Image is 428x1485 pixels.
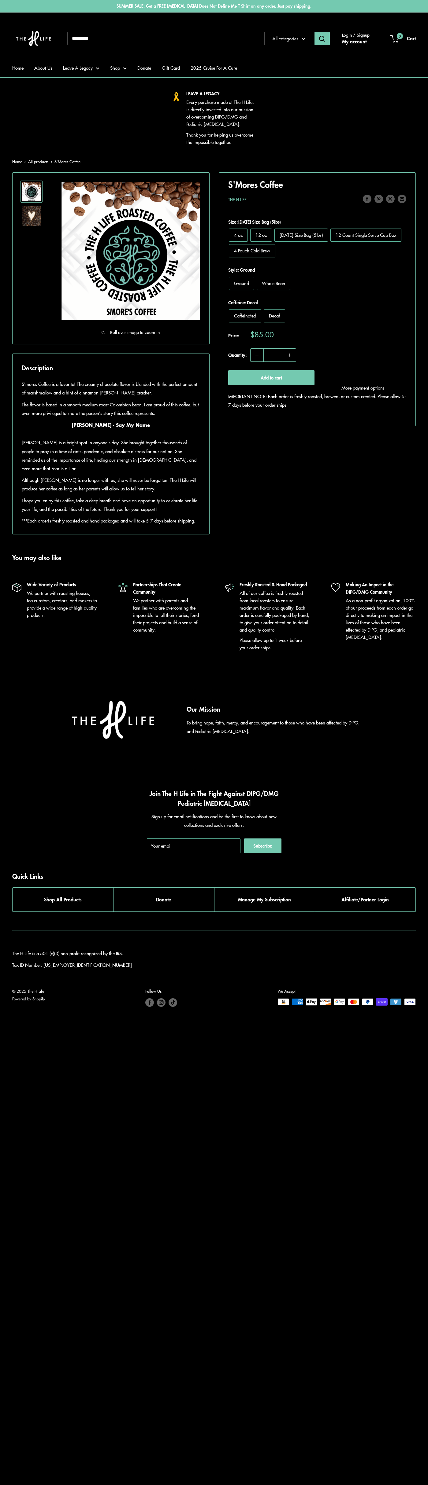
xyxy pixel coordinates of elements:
button: Increase quantity [283,349,296,361]
span: [PERSON_NAME] is a bright spot in anyone's day. She brought together thousands of people to pray ... [22,439,196,471]
p: Making An Impact in the DIPG/DMG Community [346,581,416,596]
label: Caffeinated [229,309,261,322]
a: 0 Cart [391,34,416,43]
p: Follow Us [145,988,177,995]
a: Share on Facebook [363,194,371,203]
a: Shop [110,64,127,72]
button: Add to cart [228,370,314,385]
a: Share by email [398,194,406,203]
p: Sign up for email notifications and be the first to know about new collections and exclusive offers. [147,812,281,829]
a: Gift Card [162,64,180,72]
p: Thank you for helping us overcome the impossible together. [186,131,256,146]
span: Decaf [246,299,258,306]
nav: Breadcrumb [12,158,80,165]
h2: You may also like [12,553,61,563]
input: Quantity [263,349,283,361]
span: $85.00 [250,331,274,338]
input: Search... [67,32,264,45]
span: 12 oz [255,232,267,238]
span: 4 oz [234,232,243,238]
p: Tax ID Number: [US_EMPLOYER_IDENTIFICATION_NUMBER] [12,961,416,969]
p: LEAVE A LEGACY [186,90,256,97]
button: Search [314,32,330,45]
span: The flavor is based in a smooth medium roast Colombian bean. I am proud of this coffee, but even ... [22,401,199,416]
label: Quantity: [228,346,250,362]
span: [DATE] Size Bag (5lbs) [238,218,281,225]
h2: Quick Links [12,871,43,881]
img: The H Life [12,19,55,58]
span: 0 [397,33,403,39]
p: We partner with parents and families who are overcoming the impossible to tell their stories, fun... [133,597,203,633]
p: Please allow up to 1 week before your order ships. [240,636,310,651]
label: Decaf [264,309,285,322]
span: Decaf [269,312,280,319]
p: We Accept [277,988,416,995]
a: Pin on Pinterest [374,194,383,203]
p: As a non-profit organization, 100% of our proceeds from each order go directly to making an impac... [346,597,416,641]
p: © 2025 The H Life [12,988,45,1003]
label: Monday Size Bag (5lbs) [274,229,328,242]
p: The H Life is a 501 (c)(3) non-profit recognized by the IRS. [12,949,416,958]
a: About Us [34,64,52,72]
a: Powered by Shopify [12,996,45,1002]
a: All products [28,159,48,164]
a: Follow us on Instagram [157,998,166,1007]
span: Caffeinated [234,312,256,319]
label: Whole Bean [257,277,290,290]
p: To bring hope, faith, mercy, and encouragement to those who have been affected by DIPG, and Pedia... [187,718,366,735]
a: 2025 Cruise For A Cure [191,64,237,72]
a: Leave A Legacy [63,64,99,72]
span: 12 Count Single Serve Cup Box [336,232,396,238]
span: Ground [239,266,255,273]
p: Freshly Roasted & Hand Packaged [240,581,310,588]
span: Whole Bean [262,280,285,286]
span: Price: [228,331,250,340]
span: 4 Pouch Cold Brew [234,247,270,254]
a: Follow us on TikTok [169,998,177,1007]
label: 4 oz [229,229,248,242]
a: Manage My Subscription [214,888,315,911]
span: S'mores Coffee is a favorite! The creamy chocolate flavor is blended with the perfect amount of m... [22,381,197,396]
img: S'Mores Coffee [22,182,41,201]
span: Roll over image to zoom in [110,329,160,335]
a: Donate [113,888,214,911]
span: Although [PERSON_NAME] is no longer with us, she will never be forgotten. The H Life will produce... [22,477,196,492]
label: 4 Pouch Cold Brew [229,244,275,257]
h2: Description [22,363,200,373]
a: Donate [137,64,151,72]
a: The H Life [228,196,247,202]
a: Follow us on Facebook [145,998,154,1007]
p: We partner with roasting houses, tea curators, creators, and makers to provide a wide range of hi... [27,589,97,619]
a: Home [12,159,22,164]
span: is freshly roasted and hand packaged and will take 5-7 days before shipping. [48,517,195,524]
span: Cart [407,35,416,42]
a: My account [342,37,367,46]
label: 12 Count Single Serve Cup Box [330,229,401,242]
span: Caffeine: [228,298,407,307]
span: Each order [27,517,48,524]
p: All of our coffee is freshly roasted from local roasters to ensure maximum flavor and quality. Ea... [240,589,310,633]
a: Tweet on Twitter [386,194,395,203]
img: S'Mores Coffee [22,206,41,226]
p: Wide Variety of Products [27,581,97,588]
a: Shop All Products [13,888,113,911]
a: More payment options [320,383,406,392]
span: Size: [228,218,407,226]
label: 12 oz [250,229,272,242]
a: Affiliate/Partner Login [315,888,415,911]
h1: S'Mores Coffee [228,178,407,191]
span: Style: [228,266,407,274]
strong: [PERSON_NAME] - Say My Name [72,421,150,428]
p: Every purchase made at The H Life, is directly invested into our mission of overcoming DIPG/DMG a... [186,98,256,128]
label: Ground [229,277,254,290]
span: S'Mores Coffee [54,159,80,164]
button: Decrease quantity [251,349,263,361]
span: I hope you enjoy this coffee, take a deep breath and have an opportunity to celebrate her life, y... [22,497,199,512]
h2: Join The H Life in The Fight Against DIPG/DMG Pediatric [MEDICAL_DATA] [147,789,281,808]
span: Login / Signup [342,31,370,39]
h2: Our Mission [187,704,366,714]
p: Partnerships That Create Community [133,581,203,596]
p: IMPORTANT NOTE: Each order is freshly roasted, brewed, or custom created. Please allow 5-7 days b... [228,392,407,409]
span: Ground [234,280,249,286]
button: Subscribe [244,838,281,853]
